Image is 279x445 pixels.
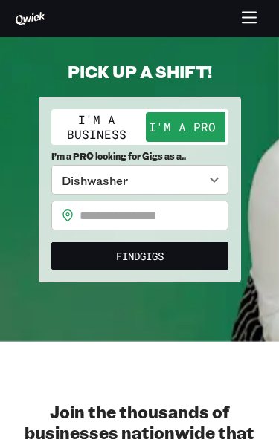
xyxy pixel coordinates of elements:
[39,61,241,82] h2: PICK UP A SHIFT!
[51,242,228,270] button: FindGigs
[51,165,228,195] div: Dishwasher
[140,112,225,142] button: I'm a Pro
[54,112,140,142] button: I'm a Business
[51,151,228,162] span: I’m a PRO looking for Gigs as a..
